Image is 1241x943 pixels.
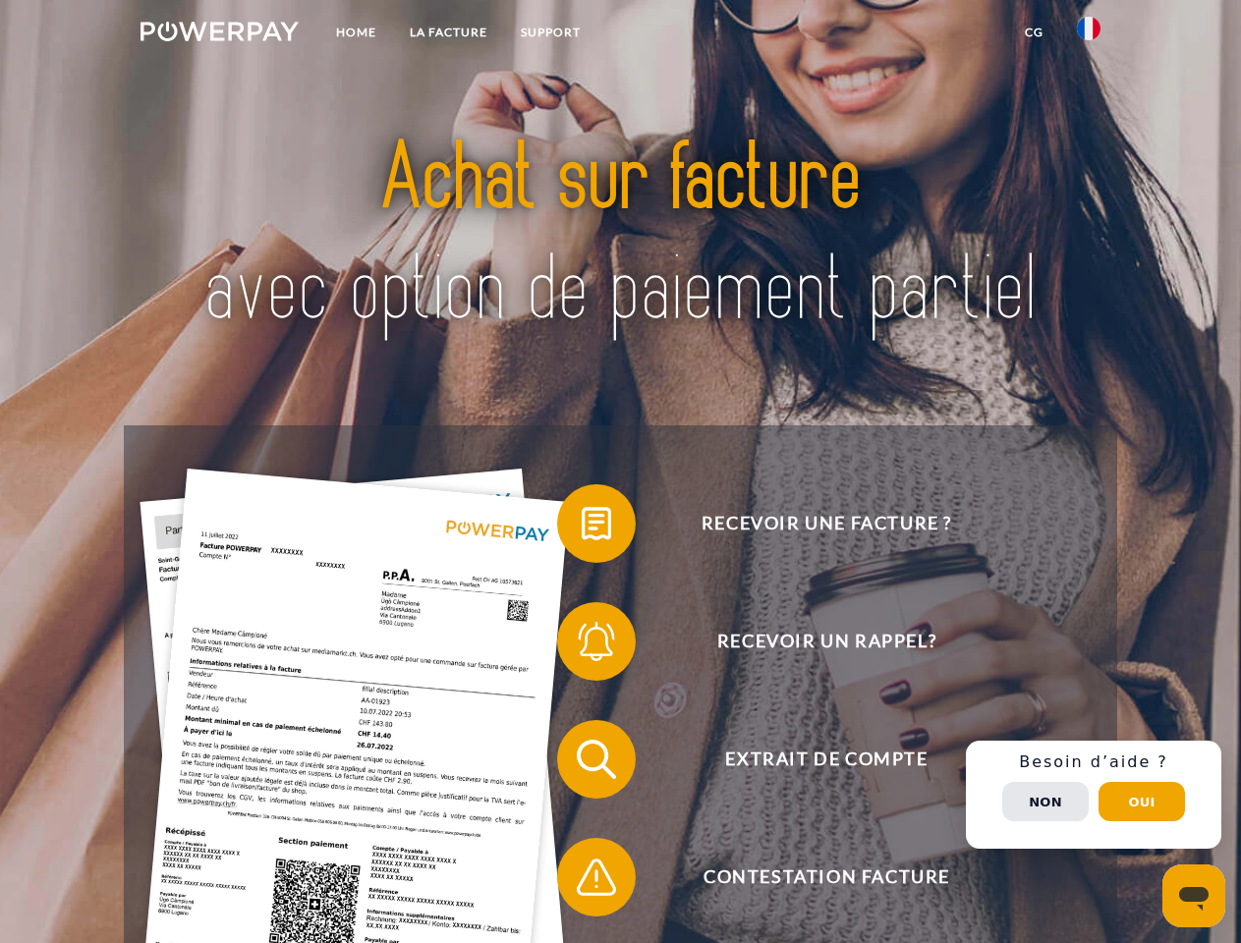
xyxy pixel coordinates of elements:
img: logo-powerpay-white.svg [141,22,299,41]
div: Schnellhilfe [966,741,1221,849]
a: Support [504,15,597,50]
img: qb_bell.svg [572,617,621,666]
button: Extrait de compte [557,720,1068,799]
a: Home [319,15,393,50]
iframe: Bouton de lancement de la fenêtre de messagerie [1162,864,1225,927]
h3: Besoin d’aide ? [978,752,1210,772]
span: Recevoir une facture ? [586,484,1067,563]
button: Recevoir une facture ? [557,484,1068,563]
img: qb_bill.svg [572,499,621,548]
button: Oui [1099,782,1185,821]
a: LA FACTURE [393,15,504,50]
img: qb_search.svg [572,735,621,784]
img: title-powerpay_fr.svg [188,94,1053,376]
span: Extrait de compte [586,720,1067,799]
button: Non [1002,782,1089,821]
a: CG [1008,15,1060,50]
img: fr [1077,17,1100,40]
span: Contestation Facture [586,838,1067,916]
img: qb_warning.svg [572,853,621,902]
button: Recevoir un rappel? [557,602,1068,681]
button: Contestation Facture [557,838,1068,916]
span: Recevoir un rappel? [586,602,1067,681]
